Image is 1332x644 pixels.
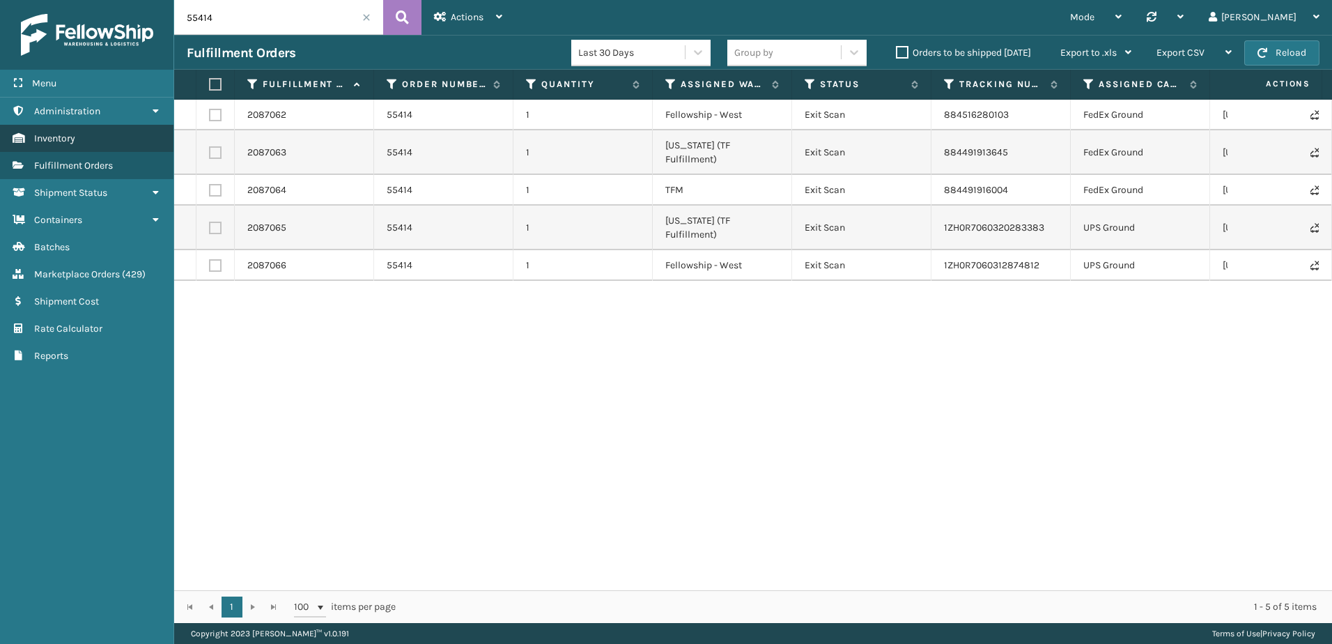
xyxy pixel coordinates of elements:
[387,259,412,273] a: 55414
[247,221,286,235] a: 2087065
[1212,623,1315,644] div: |
[34,350,68,362] span: Reports
[32,77,56,89] span: Menu
[653,175,792,206] td: TFM
[1071,100,1210,130] td: FedEx Ground
[1071,130,1210,175] td: FedEx Ground
[122,268,146,280] span: ( 429 )
[187,45,295,61] h3: Fulfillment Orders
[415,600,1317,614] div: 1 - 5 of 5 items
[1070,11,1094,23] span: Mode
[1212,629,1260,638] a: Terms of Use
[792,100,931,130] td: Exit Scan
[896,47,1031,59] label: Orders to be shipped [DATE]
[1071,250,1210,281] td: UPS Ground
[191,623,349,644] p: Copyright 2023 [PERSON_NAME]™ v 1.0.191
[1310,110,1319,120] i: Never Shipped
[1310,223,1319,233] i: Never Shipped
[820,78,904,91] label: Status
[34,105,100,117] span: Administration
[513,250,653,281] td: 1
[1060,47,1117,59] span: Export to .xls
[959,78,1044,91] label: Tracking Number
[944,146,1008,158] a: 884491913645
[1310,261,1319,270] i: Never Shipped
[792,250,931,281] td: Exit Scan
[944,109,1009,121] a: 884516280103
[1244,40,1319,66] button: Reload
[387,221,412,235] a: 55414
[653,100,792,130] td: Fellowship - West
[34,296,99,307] span: Shipment Cost
[34,187,107,199] span: Shipment Status
[653,250,792,281] td: Fellowship - West
[1222,72,1319,95] span: Actions
[263,78,347,91] label: Fulfillment Order Id
[653,130,792,175] td: [US_STATE] (TF Fulfillment)
[681,78,765,91] label: Assigned Warehouse
[734,45,773,60] div: Group by
[294,600,315,614] span: 100
[1071,206,1210,250] td: UPS Ground
[513,175,653,206] td: 1
[792,175,931,206] td: Exit Scan
[34,160,113,171] span: Fulfillment Orders
[1071,175,1210,206] td: FedEx Ground
[944,259,1039,271] a: 1ZH0R7060312874812
[792,206,931,250] td: Exit Scan
[34,132,75,144] span: Inventory
[1156,47,1205,59] span: Export CSV
[387,108,412,122] a: 55414
[541,78,626,91] label: Quantity
[247,108,286,122] a: 2087062
[1310,185,1319,195] i: Never Shipped
[247,259,286,273] a: 2087066
[294,597,396,618] span: items per page
[222,597,242,618] a: 1
[247,146,286,160] a: 2087063
[387,146,412,160] a: 55414
[451,11,483,23] span: Actions
[34,214,82,226] span: Containers
[387,183,412,197] a: 55414
[247,183,286,197] a: 2087064
[653,206,792,250] td: [US_STATE] (TF Fulfillment)
[513,130,653,175] td: 1
[792,130,931,175] td: Exit Scan
[944,184,1008,196] a: 884491916004
[513,206,653,250] td: 1
[944,222,1044,233] a: 1ZH0R7060320283383
[402,78,486,91] label: Order Number
[34,241,70,253] span: Batches
[1262,629,1315,638] a: Privacy Policy
[1310,148,1319,158] i: Never Shipped
[513,100,653,130] td: 1
[1099,78,1183,91] label: Assigned Carrier Service
[34,323,102,335] span: Rate Calculator
[578,45,686,60] div: Last 30 Days
[21,14,153,56] img: logo
[34,268,120,280] span: Marketplace Orders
